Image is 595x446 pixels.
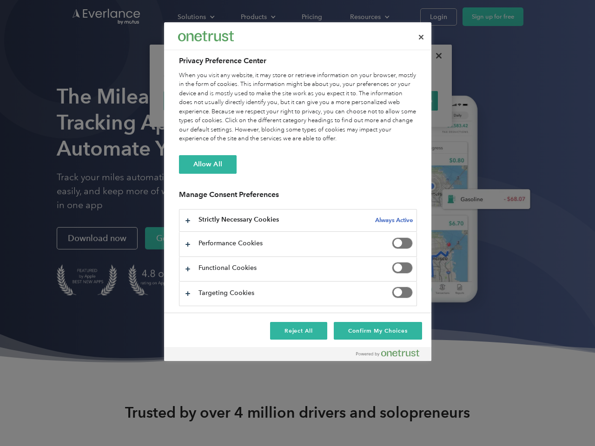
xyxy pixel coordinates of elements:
[356,349,427,361] a: Powered by OneTrust Opens in a new Tab
[179,190,417,204] h3: Manage Consent Preferences
[164,22,431,361] div: Privacy Preference Center
[179,55,417,66] h2: Privacy Preference Center
[179,71,417,144] div: When you visit any website, it may store or retrieve information on your browser, mostly in the f...
[270,322,328,340] button: Reject All
[178,27,234,46] div: Everlance
[178,31,234,41] img: Everlance
[164,22,431,361] div: Preference center
[179,155,237,174] button: Allow All
[356,349,419,357] img: Powered by OneTrust Opens in a new Tab
[411,27,431,47] button: Close
[334,322,422,340] button: Confirm My Choices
